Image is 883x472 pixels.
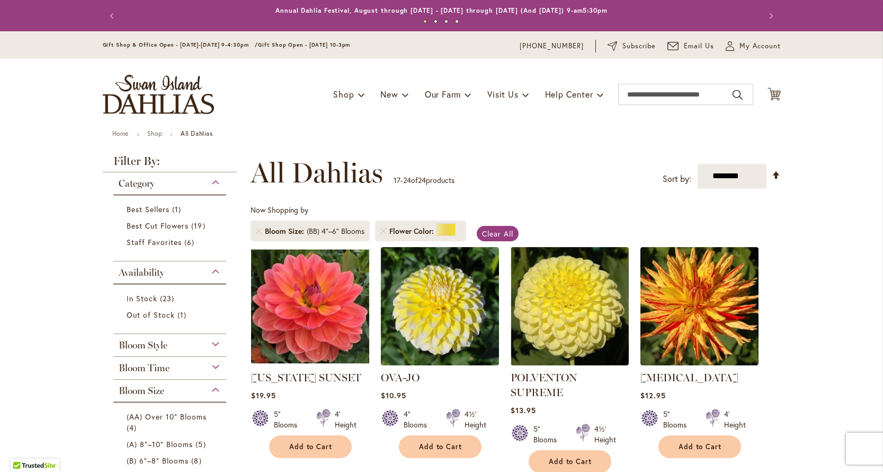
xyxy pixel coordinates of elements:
span: Best Cut Flowers [127,221,189,231]
span: Best Sellers [127,204,170,214]
span: Clear All [482,229,513,239]
a: Shop [147,129,162,137]
a: [MEDICAL_DATA] [640,371,738,384]
span: Now Shopping by [251,205,308,215]
span: All Dahlias [251,157,383,189]
button: 4 of 4 [455,20,459,23]
span: 17 [394,175,400,185]
div: 4½' Height [594,424,616,445]
div: 4' Height [724,409,746,430]
span: Flower Color [389,226,436,237]
span: $13.95 [511,405,536,415]
div: 5" Blooms [663,409,693,430]
a: Subscribe [608,41,656,51]
span: Email Us [684,41,714,51]
span: Help Center [545,89,593,100]
span: Bloom Style [119,339,167,351]
a: (A) 8"–10" Blooms 5 [127,439,216,450]
img: POPPERS [640,247,759,365]
span: Bloom Time [119,362,170,374]
label: Sort by: [663,169,691,189]
button: 1 of 4 [423,20,427,23]
span: 19 [191,220,208,231]
img: POLVENTON SUPREME [511,247,629,365]
span: Bloom Size [119,385,164,397]
span: Bloom Size [265,226,307,237]
a: OVA-JO [381,357,499,368]
a: POPPERS [640,357,759,368]
img: OREGON SUNSET [251,247,369,365]
span: Add to Cart [679,442,722,451]
span: 24 [418,175,426,185]
button: Previous [103,5,124,27]
a: (AA) Over 10" Blooms 4 [127,411,216,433]
div: 4' Height [335,409,356,430]
a: Email Us [667,41,714,51]
a: Clear All [477,226,519,241]
span: Our Farm [425,89,461,100]
strong: All Dahlias [181,129,213,137]
span: 1 [177,309,189,320]
a: [US_STATE] SUNSET [251,371,361,384]
a: Home [112,129,129,137]
span: Staff Favorites [127,237,182,247]
a: [PHONE_NUMBER] [520,41,584,51]
div: 4" Blooms [404,409,433,430]
span: $10.95 [381,390,406,400]
span: My Account [739,41,781,51]
span: $12.95 [640,390,666,400]
button: My Account [726,41,781,51]
span: Category [119,178,155,189]
button: Add to Cart [658,435,741,458]
span: 4 [127,422,139,433]
span: 8 [191,455,204,466]
span: Gift Shop & Office Open - [DATE]-[DATE] 9-4:30pm / [103,41,258,48]
p: - of products [394,172,454,189]
a: Staff Favorites [127,237,216,248]
a: Annual Dahlia Festival, August through [DATE] - [DATE] through [DATE] (And [DATE]) 9-am5:30pm [275,6,608,14]
button: Add to Cart [399,435,481,458]
a: Best Sellers [127,204,216,215]
span: Availability [119,267,164,278]
div: (BB) 4"–6" Blooms [307,226,364,237]
div: 4½' Height [465,409,486,430]
a: POLVENTON SUPREME [511,357,629,368]
a: store logo [103,75,214,114]
button: Next [760,5,781,27]
a: Remove Bloom Size (BB) 4"–6" Blooms [256,228,262,234]
span: New [380,89,398,100]
span: Shop [333,89,354,100]
span: 24 [403,175,411,185]
span: $19.95 [251,390,276,400]
span: Out of Stock [127,310,175,320]
span: 5 [195,439,208,450]
span: 23 [160,293,177,304]
span: (A) 8"–10" Blooms [127,439,193,449]
a: OREGON SUNSET [251,357,369,368]
button: 2 of 4 [434,20,438,23]
span: Add to Cart [549,457,592,466]
strong: Filter By: [103,155,237,172]
span: 1 [172,204,184,215]
a: OVA-JO [381,371,420,384]
span: Gift Shop Open - [DATE] 10-3pm [258,41,350,48]
button: 3 of 4 [444,20,448,23]
a: Out of Stock 1 [127,309,216,320]
span: (B) 6"–8" Blooms [127,456,189,466]
a: Remove Flower Color Yellow [380,228,387,234]
span: Add to Cart [419,442,462,451]
span: In Stock [127,293,157,303]
button: Add to Cart [269,435,352,458]
span: Subscribe [622,41,656,51]
img: OVA-JO [381,247,499,365]
span: Add to Cart [289,442,333,451]
span: Visit Us [487,89,518,100]
a: (B) 6"–8" Blooms 8 [127,455,216,466]
div: 5" Blooms [274,409,304,430]
a: POLVENTON SUPREME [511,371,577,399]
span: (AA) Over 10" Blooms [127,412,207,422]
div: 5" Blooms [533,424,563,445]
span: 6 [184,237,197,248]
a: In Stock 23 [127,293,216,304]
a: Best Cut Flowers [127,220,216,231]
